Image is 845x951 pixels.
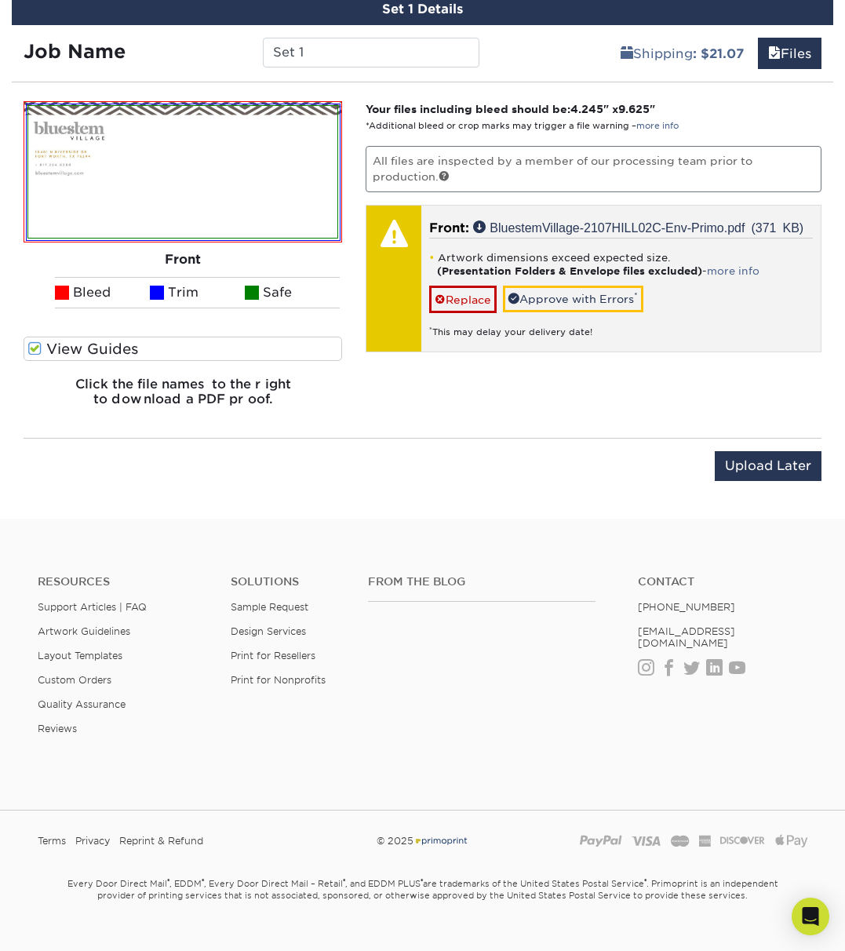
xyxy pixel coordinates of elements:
span: Front: [429,220,469,235]
a: Quality Assurance [38,698,126,710]
img: Primoprint [413,835,468,847]
a: [PHONE_NUMBER] [638,601,735,613]
h6: Click the file names to the right to download a PDF proof. [24,377,342,419]
span: 9.625 [618,103,650,115]
small: *Additional bleed or crop marks may trigger a file warning – [366,121,679,131]
a: Privacy [75,829,110,853]
label: View Guides [24,337,342,361]
input: Enter a job name [263,38,479,67]
a: Approve with Errors* [503,286,643,312]
a: more info [636,121,679,131]
h4: Resources [38,575,207,588]
h4: Solutions [231,575,345,588]
small: Every Door Direct Mail , EDDM , Every Door Direct Mail – Retail , and EDDM PLUS are trademarks of... [12,872,833,941]
sup: ® [644,877,646,885]
a: Layout Templates [38,650,122,661]
span: shipping [621,46,633,61]
a: Reprint & Refund [119,829,203,853]
a: Contact [638,575,807,588]
span: files [768,46,781,61]
sup: ® [202,877,204,885]
strong: Your files including bleed should be: " x " [366,103,655,115]
a: Terms [38,829,66,853]
a: Design Services [231,625,306,637]
li: Safe [245,277,340,308]
strong: (Presentation Folders & Envelope files excluded) [437,265,702,277]
strong: Job Name [24,40,126,63]
a: Files [758,38,821,69]
a: Artwork Guidelines [38,625,130,637]
div: Open Intercom Messenger [792,898,829,935]
a: [EMAIL_ADDRESS][DOMAIN_NAME] [638,625,735,649]
p: All files are inspected by a member of our processing team prior to production. [366,146,821,192]
h4: From the Blog [368,575,596,588]
a: more info [707,265,759,277]
div: © 2025 [290,829,555,853]
a: Sample Request [231,601,308,613]
div: This may delay your delivery date! [429,313,813,339]
li: Artwork dimensions exceed expected size. - [429,251,813,278]
a: Shipping: $21.07 [610,38,754,69]
li: Bleed [55,277,150,308]
sup: ® [421,877,423,885]
span: 4.245 [570,103,603,115]
sup: ® [167,877,169,885]
div: Front [24,242,342,277]
a: Replace [429,286,497,313]
b: : $21.07 [693,46,744,61]
input: Upload Later [715,451,821,481]
a: Print for Resellers [231,650,315,661]
a: Custom Orders [38,674,111,686]
a: Support Articles | FAQ [38,601,147,613]
li: Trim [150,277,245,308]
a: Reviews [38,723,77,734]
a: Print for Nonprofits [231,674,326,686]
sup: ® [343,877,345,885]
a: BluestemVillage-2107HILL02C-Env-Primo.pdf (371 KB) [473,220,803,233]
